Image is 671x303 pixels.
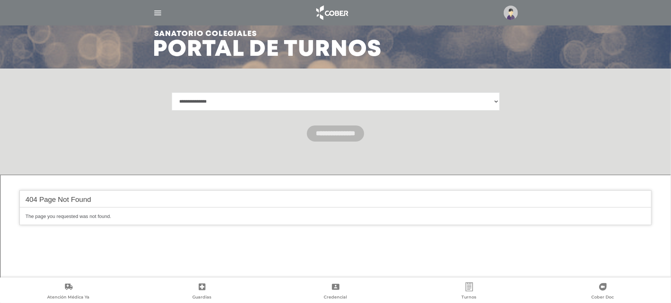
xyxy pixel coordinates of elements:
[155,24,382,44] span: Sanatorio colegiales
[536,282,670,302] a: Cober Doc
[504,6,518,20] img: profile-placeholder.svg
[1,282,135,302] a: Atención Médica Ya
[462,294,477,301] span: Turnos
[153,8,162,18] img: Cober_menu-lines-white.svg
[312,4,351,22] img: logo_cober_home-white.png
[25,37,645,45] p: The page you requested was not found.
[153,24,382,60] h3: Portal de turnos
[269,282,402,302] a: Credencial
[135,282,269,302] a: Guardias
[19,15,650,32] h1: 404 Page Not Found
[324,294,347,301] span: Credencial
[592,294,614,301] span: Cober Doc
[192,294,211,301] span: Guardias
[402,282,536,302] a: Turnos
[47,294,89,301] span: Atención Médica Ya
